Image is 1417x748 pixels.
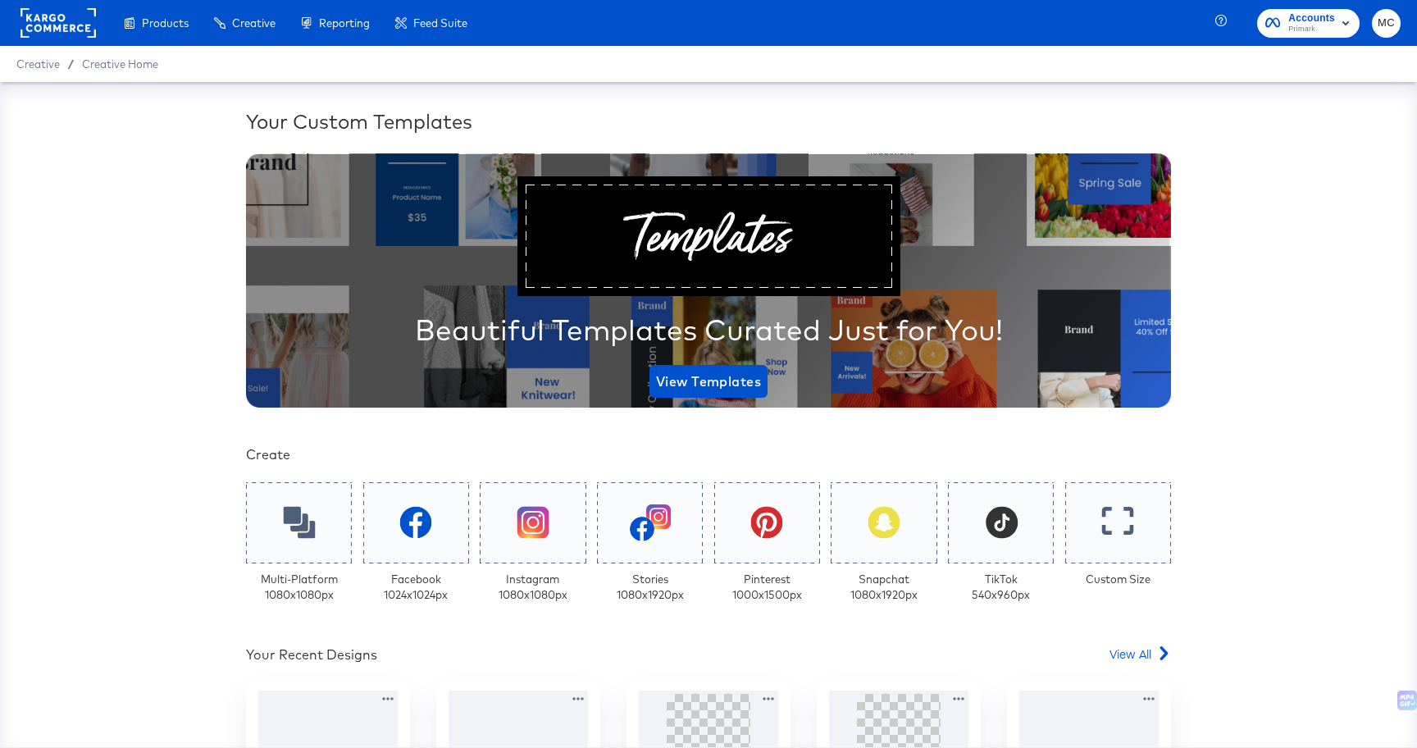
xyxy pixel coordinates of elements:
[82,57,158,71] a: Creative Home
[1372,9,1401,38] button: MC
[656,370,761,393] span: View Templates
[649,365,768,398] button: View Templates
[232,16,276,30] span: Creative
[142,16,189,30] span: Products
[1288,23,1335,36] span: Primark
[1109,645,1171,669] a: View All
[384,572,448,602] div: Facebook 1024 x 1024 px
[413,16,467,30] span: Feed Suite
[1086,572,1150,587] div: Custom Size
[261,572,338,602] div: Multi-Platform 1080 x 1080 px
[16,57,60,71] span: Creative
[415,309,1003,350] div: Beautiful Templates Curated Just for You!
[732,572,802,602] div: Pinterest 1000 x 1500 px
[1378,14,1394,33] span: MC
[972,572,1030,602] div: TikTok 540 x 960 px
[319,16,370,30] span: Reporting
[60,57,82,71] span: /
[1288,10,1335,27] span: Accounts
[246,107,1171,135] div: Your Custom Templates
[1257,9,1360,38] button: AccountsPrimark
[850,572,918,602] div: Snapchat 1080 x 1920 px
[1109,645,1151,662] span: View All
[246,645,377,664] div: Your Recent Designs
[499,572,567,602] div: Instagram 1080 x 1080 px
[246,445,1171,464] div: Create
[617,572,684,602] div: Stories 1080 x 1920 px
